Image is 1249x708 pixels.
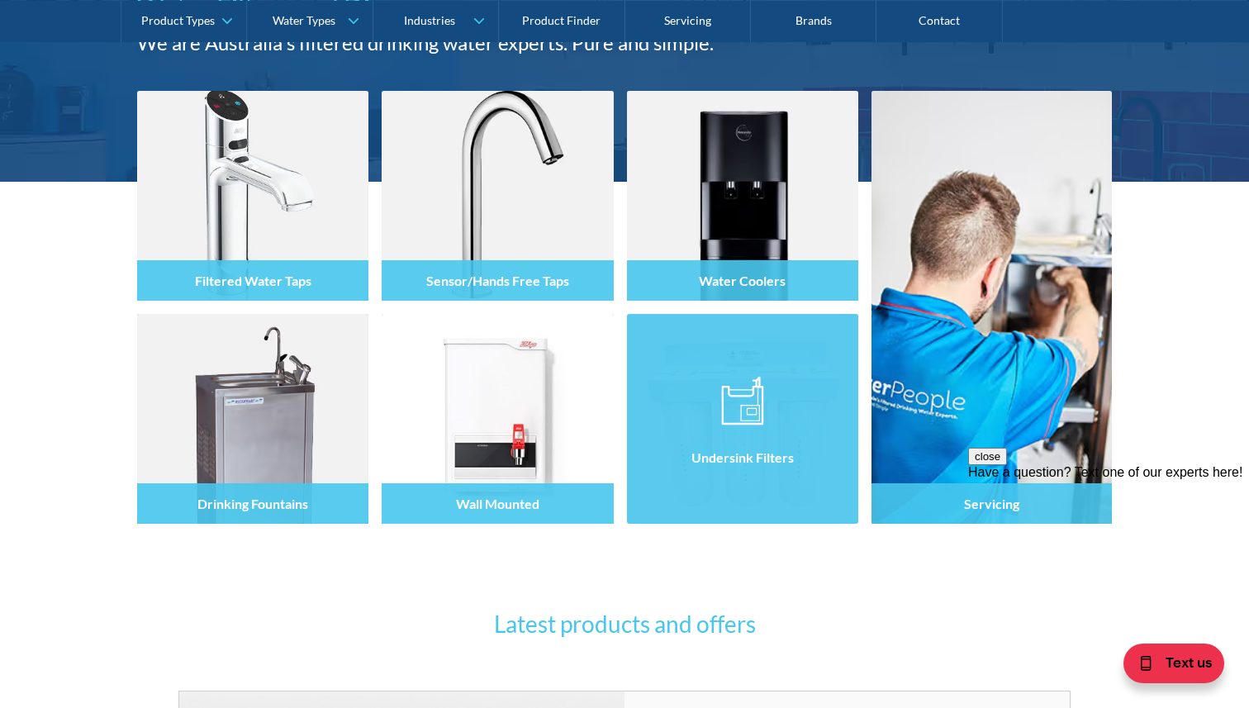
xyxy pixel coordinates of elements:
h3: Latest products and offers [302,606,947,641]
img: Sensor/Hands Free Taps [382,91,613,301]
h4: Water Coolers [699,273,786,288]
iframe: podium webchat widget prompt [968,448,1249,646]
h4: Undersink Filters [691,449,794,465]
img: Wall Mounted [382,314,613,524]
div: Water Types [273,13,335,27]
h4: Drinking Fountains [197,496,308,511]
iframe: podium webchat widget bubble [1084,625,1249,708]
img: Undersink Filters [627,314,858,524]
h4: Filtered Water Taps [195,273,311,288]
div: Industries [404,13,455,27]
a: Servicing [871,91,1112,524]
img: Water Coolers [627,91,858,301]
h4: Wall Mounted [456,496,539,511]
div: Product Types [141,13,215,27]
h4: Sensor/Hands Free Taps [426,273,569,288]
img: Drinking Fountains [137,314,368,524]
img: Filtered Water Taps [137,91,368,301]
h4: Servicing [964,496,1019,511]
